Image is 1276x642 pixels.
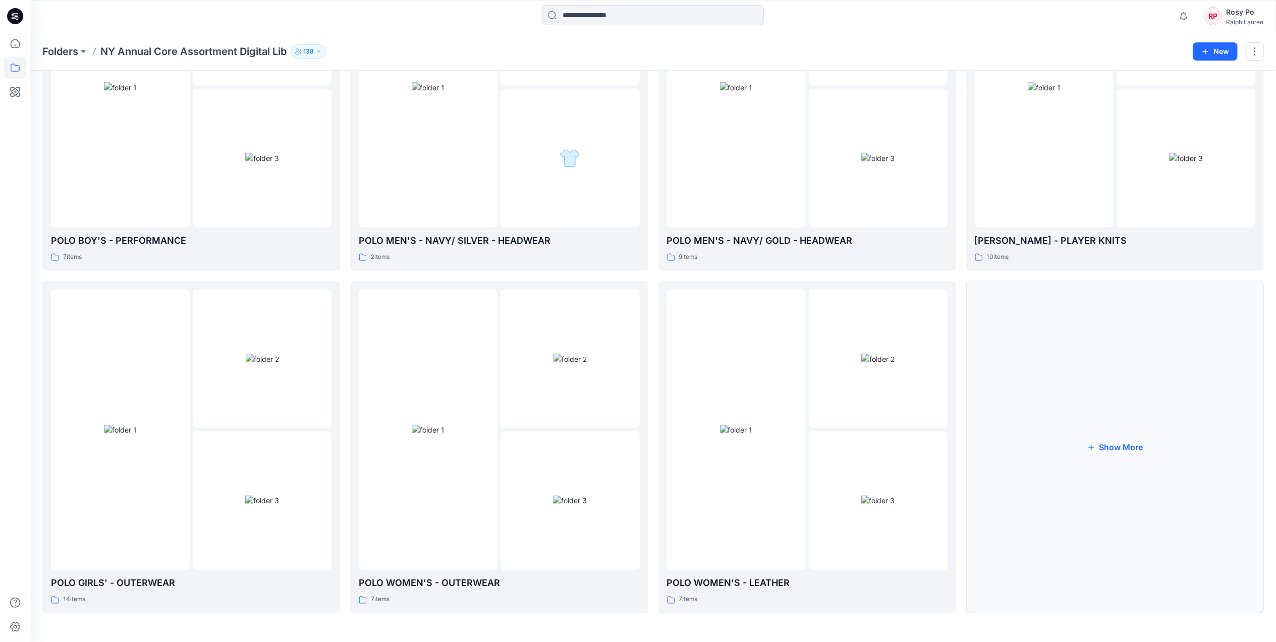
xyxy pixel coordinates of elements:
button: New [1193,42,1238,61]
p: POLO BOY'S - PERFORMANCE [51,234,331,248]
p: 14 items [63,595,85,605]
p: POLO WOMEN'S - LEATHER [667,576,948,591]
p: 7 items [371,595,390,605]
a: folder 1folder 2folder 3POLO WOMEN'S - LEATHER7items [658,281,956,614]
p: [PERSON_NAME] - PLAYER KNITS [975,234,1255,248]
p: POLO MEN'S - NAVY/ GOLD - HEADWEAR [667,234,948,248]
p: POLO WOMEN'S - OUTERWEAR [359,576,639,591]
div: Rosy Po [1226,6,1263,18]
div: Ralph Lauren [1226,18,1263,26]
p: 138 [303,46,314,57]
button: Show More [966,281,1264,614]
p: 9 items [679,252,698,262]
img: folder 3 [861,153,895,164]
img: folder 2 [553,354,587,364]
p: POLO GIRLS' - OUTERWEAR [51,576,331,591]
img: folder 1 [720,425,753,436]
img: folder 1 [1028,82,1061,93]
p: 2 items [371,252,390,262]
img: folder 1 [412,425,445,436]
img: folder 2 [246,354,279,364]
p: 7 items [679,595,698,605]
img: folder 1 [104,425,137,436]
p: NY Annual Core Assortment Digital Lib [100,44,287,59]
img: folder 2 [861,354,895,364]
img: folder 1 [104,82,137,93]
button: 138 [291,44,326,59]
p: 10 items [987,252,1009,262]
img: folder 3 [1169,153,1203,164]
a: folder 1folder 2folder 3POLO GIRLS' - OUTERWEAR14items [42,281,340,614]
img: folder 3 [553,496,587,506]
div: RP [1204,7,1222,25]
a: Folders [42,44,78,59]
img: folder 3 [245,496,279,506]
p: POLO MEN'S - NAVY/ SILVER - HEADWEAR [359,234,639,248]
img: folder 1 [720,82,753,93]
img: folder 3 [245,153,279,164]
a: folder 1folder 2folder 3POLO WOMEN'S - OUTERWEAR7items [350,281,648,614]
img: folder 3 [560,148,580,169]
img: folder 1 [412,82,445,93]
p: 7 items [63,252,82,262]
img: folder 3 [861,496,895,506]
